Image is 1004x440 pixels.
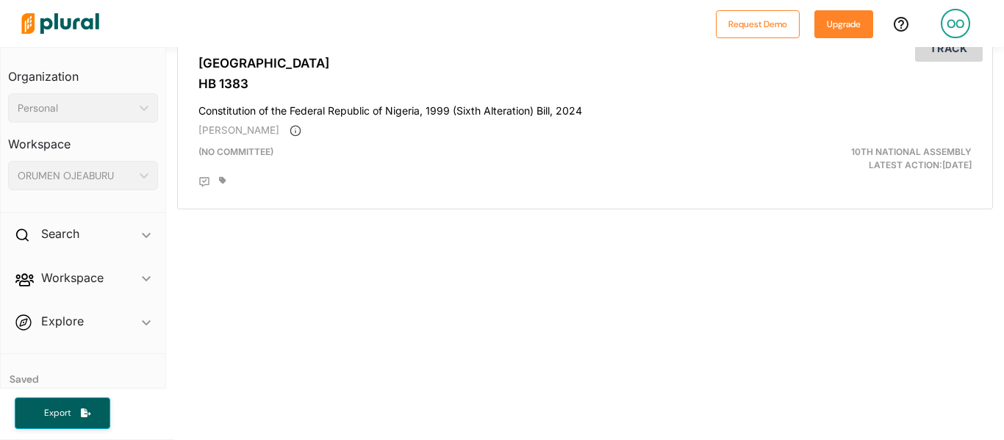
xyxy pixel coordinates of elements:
h2: Workspace [41,270,104,286]
div: ORUMEN OJEABURU [18,168,134,184]
h2: Search [41,226,79,242]
h3: Workspace [8,123,158,155]
button: Request Demo [716,10,800,38]
button: Upgrade [814,10,873,38]
span: [PERSON_NAME] [198,124,279,136]
a: OO [929,3,982,44]
div: OO [941,9,970,38]
h3: Organization [8,55,158,87]
button: Export [15,397,110,429]
div: Personal [18,101,134,116]
a: Request Demo [716,16,800,32]
a: Upgrade [814,16,873,32]
h4: Saved [1,354,165,390]
div: Add Position Statement [198,176,210,188]
div: Add tags [219,176,226,185]
button: Track [915,35,983,62]
div: Latest Action: [DATE] [717,145,983,172]
h3: [GEOGRAPHIC_DATA] [198,56,972,71]
h3: HB 1383 [198,76,972,91]
span: Export [34,407,81,419]
span: 10th National Assembly [851,146,972,157]
h4: Constitution of the Federal Republic of Nigeria, 1999 (Sixth Alteration) Bill, 2024 [198,98,972,118]
div: (no committee) [187,145,717,172]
